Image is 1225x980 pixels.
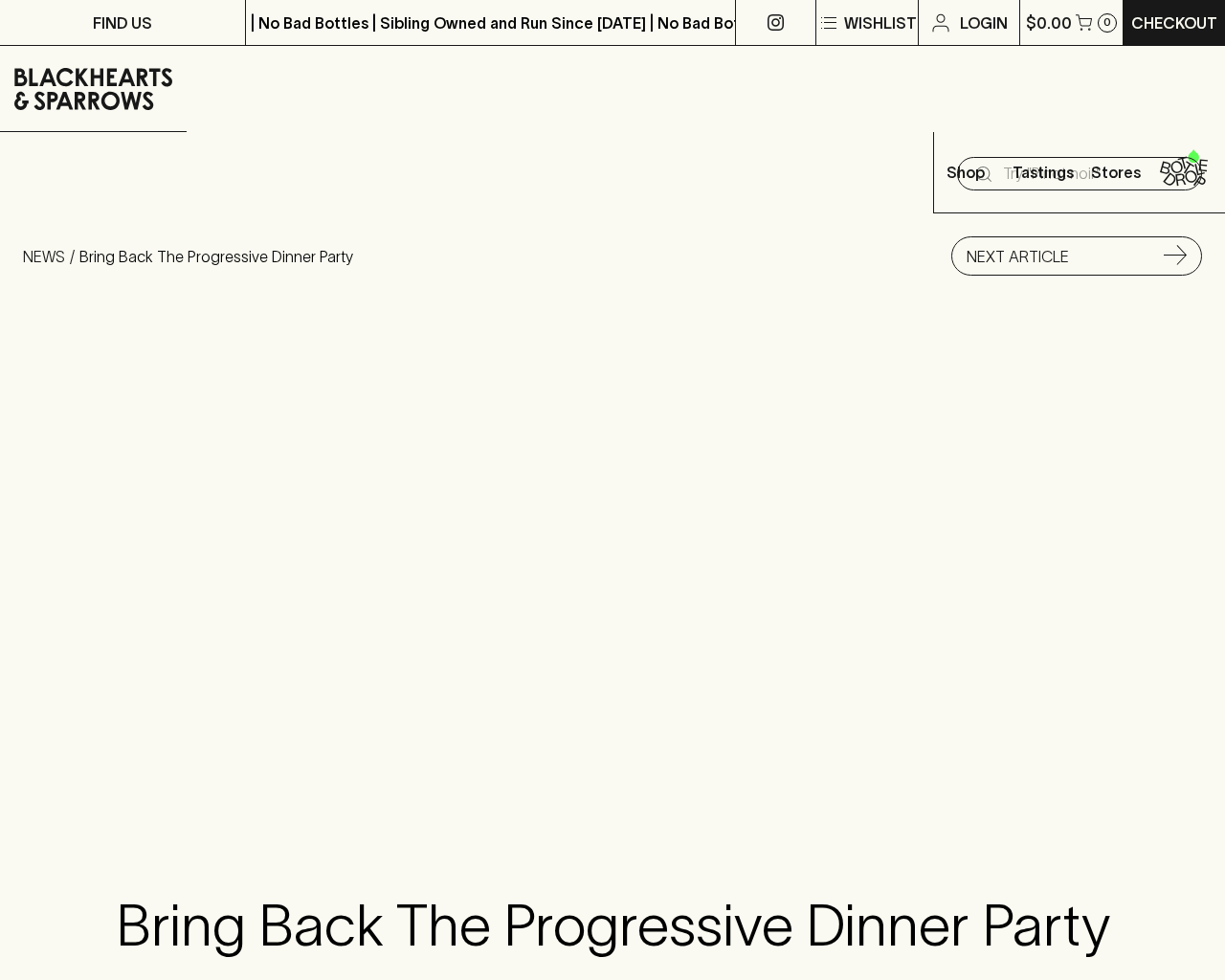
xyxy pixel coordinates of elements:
[951,236,1202,276] a: NEXT ARTICLE
[1007,132,1080,212] a: Tastings
[29,891,1196,960] h2: Bring Back The Progressive Dinner Party
[1103,17,1111,28] p: 0
[1003,159,1187,189] input: Try "Pinot noir"
[1080,132,1152,212] a: Stores
[967,245,1069,268] p: NEXT ARTICLE
[1131,11,1217,34] p: Checkout
[23,248,65,265] a: NEWS
[934,132,1007,212] button: Shop
[960,11,1008,34] p: Login
[93,11,152,34] p: FIND US
[947,161,985,184] p: Shop
[844,11,917,34] p: Wishlist
[1026,11,1072,34] p: $0.00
